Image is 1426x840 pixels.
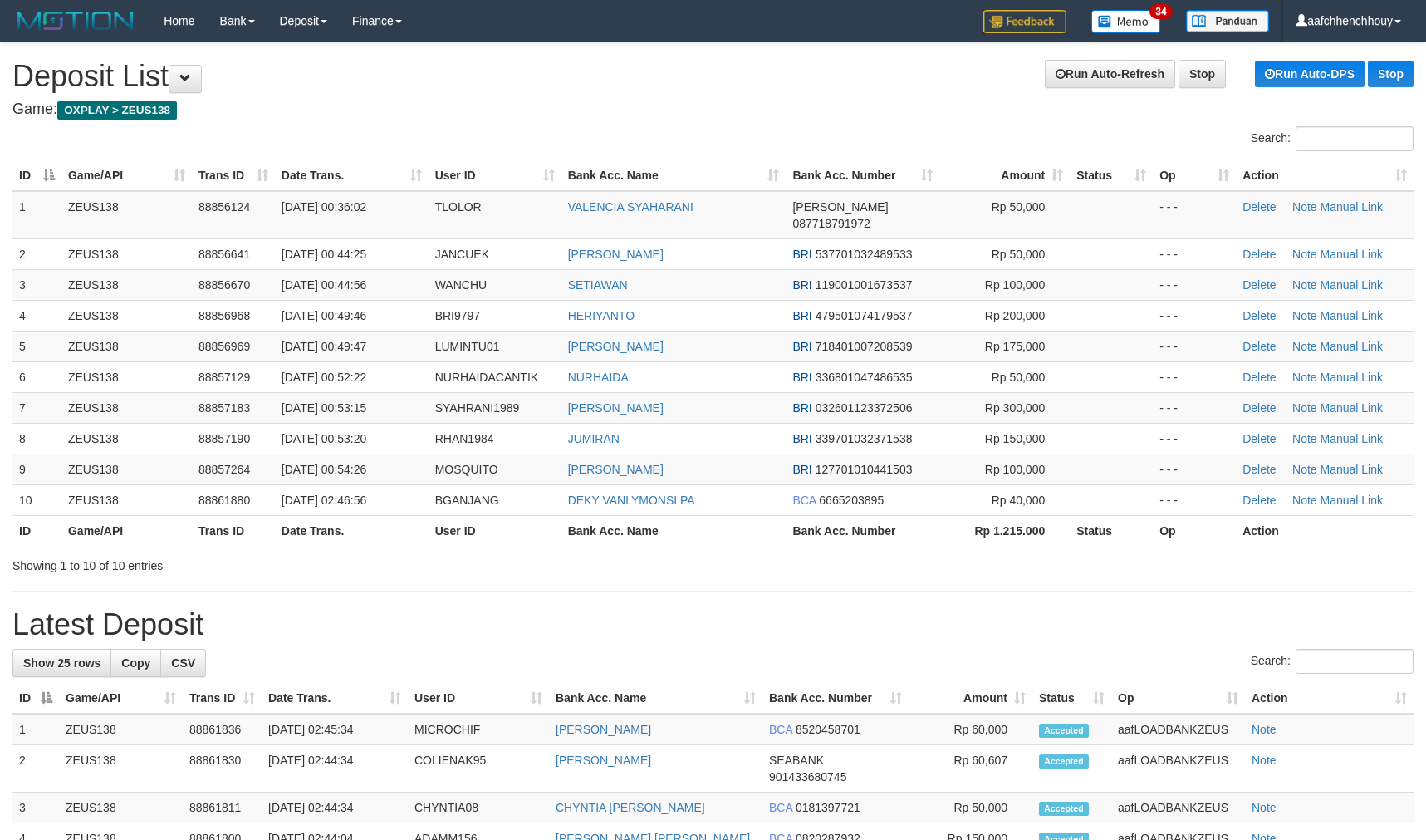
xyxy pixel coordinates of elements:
span: SYAHRANI1989 [435,401,520,415]
td: [DATE] 02:45:34 [262,714,408,745]
span: OXPLAY > ZEUS138 [57,101,177,120]
th: Action: activate to sort column ascending [1245,683,1414,714]
img: Feedback.jpg [983,10,1066,33]
td: ZEUS138 [61,300,192,331]
span: [DATE] 00:49:46 [282,309,366,322]
th: Trans ID: activate to sort column ascending [183,683,262,714]
a: Delete [1242,309,1276,322]
td: Rp 60,607 [909,745,1032,793]
a: Note [1292,371,1317,384]
span: 88857129 [198,371,250,384]
td: 88861836 [183,714,262,745]
span: Copy [121,656,150,670]
a: Manual Link [1321,278,1384,292]
a: Note [1292,278,1317,292]
a: Manual Link [1321,401,1384,415]
span: [DATE] 00:44:56 [282,278,366,292]
td: 4 [12,300,61,331]
th: User ID: activate to sort column ascending [408,683,549,714]
span: WANCHU [435,278,487,292]
span: MOSQUITO [435,463,498,476]
th: Bank Acc. Number: activate to sort column ascending [762,683,909,714]
a: Manual Link [1321,200,1384,214]
label: Search: [1251,126,1414,151]
td: COLIENAK95 [408,745,549,793]
td: [DATE] 02:44:34 [262,745,408,793]
th: Op [1153,515,1236,546]
span: 88857183 [198,401,250,415]
span: 88856124 [198,200,250,214]
td: Rp 60,000 [909,714,1032,745]
td: 10 [12,484,61,515]
a: Delete [1242,432,1276,445]
span: CSV [171,656,195,670]
th: Trans ID: activate to sort column ascending [192,160,275,191]
td: - - - [1153,269,1236,300]
th: Action: activate to sort column ascending [1236,160,1414,191]
span: BCA [769,723,792,736]
a: [PERSON_NAME] [568,340,664,353]
th: Game/API: activate to sort column ascending [61,160,192,191]
td: ZEUS138 [61,484,192,515]
td: 3 [12,793,59,823]
th: Status: activate to sort column ascending [1032,683,1111,714]
span: Accepted [1039,802,1089,816]
a: [PERSON_NAME] [556,754,651,767]
a: Manual Link [1321,371,1384,384]
a: Note [1292,200,1317,214]
span: BCA [792,494,816,507]
a: Delete [1242,200,1276,214]
span: Rp 50,000 [992,248,1046,261]
a: Delete [1242,371,1276,384]
a: VALENCIA SYAHARANI [568,200,693,214]
a: Note [1292,494,1317,507]
span: Rp 100,000 [985,278,1045,292]
div: Showing 1 to 10 of 10 entries [12,551,581,574]
span: Copy 339701032371538 to clipboard [816,432,913,445]
a: Delete [1242,340,1276,353]
span: 88856968 [198,309,250,322]
span: Copy 0181397721 to clipboard [796,801,860,814]
th: Status: activate to sort column ascending [1070,160,1153,191]
a: JUMIRAN [568,432,620,445]
span: Copy 032601123372506 to clipboard [816,401,913,415]
th: Status [1070,515,1153,546]
td: ZEUS138 [61,331,192,361]
th: Bank Acc. Number: activate to sort column ascending [786,160,939,191]
span: Show 25 rows [23,656,100,670]
a: [PERSON_NAME] [568,401,664,415]
th: Date Trans.: activate to sort column ascending [275,160,429,191]
img: MOTION_logo.png [12,8,139,33]
td: MICROCHIF [408,714,549,745]
td: 2 [12,238,61,269]
span: BRI [792,401,811,415]
td: 9 [12,454,61,484]
span: Accepted [1039,724,1089,738]
span: Rp 100,000 [985,463,1045,476]
span: 88857264 [198,463,250,476]
span: BRI [792,340,811,353]
span: Copy 119001001673537 to clipboard [816,278,913,292]
span: Rp 175,000 [985,340,1045,353]
a: Delete [1242,278,1276,292]
span: Copy 127701010441503 to clipboard [816,463,913,476]
h1: Latest Deposit [12,608,1414,641]
span: [DATE] 00:53:15 [282,401,366,415]
td: aafLOADBANKZEUS [1111,745,1245,793]
a: SETIAWAN [568,278,628,292]
span: Copy 087718791972 to clipboard [792,217,870,230]
th: User ID: activate to sort column ascending [429,160,561,191]
span: Copy 537701032489533 to clipboard [816,248,913,261]
td: - - - [1153,300,1236,331]
td: Rp 50,000 [909,793,1032,823]
h1: Deposit List [12,60,1414,93]
td: ZEUS138 [61,454,192,484]
span: BRI [792,432,811,445]
span: BRI [792,463,811,476]
img: panduan.png [1186,10,1269,32]
th: ID: activate to sort column descending [12,683,59,714]
label: Search: [1251,649,1414,674]
input: Search: [1296,126,1414,151]
a: Note [1292,248,1317,261]
a: HERIYANTO [568,309,635,322]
